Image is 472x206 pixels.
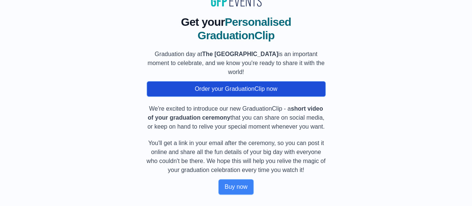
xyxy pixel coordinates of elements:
p: We're excited to introduce our new GraduationClip - a that you can share on social media, or keep... [147,104,326,131]
span: Personalised GraduationClip [197,16,291,41]
button: Buy now [218,179,254,195]
span: Get your [181,16,225,28]
p: Graduation day at is an important moment to celebrate, and we know you're ready to share it with ... [147,50,326,77]
p: You'll get a link in your email after the ceremony, so you can post it online and share all the f... [147,139,326,175]
b: The [GEOGRAPHIC_DATA] [202,51,278,57]
b: short video of your graduation ceremony [148,105,323,121]
button: Order your GraduationClip now [147,81,326,97]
